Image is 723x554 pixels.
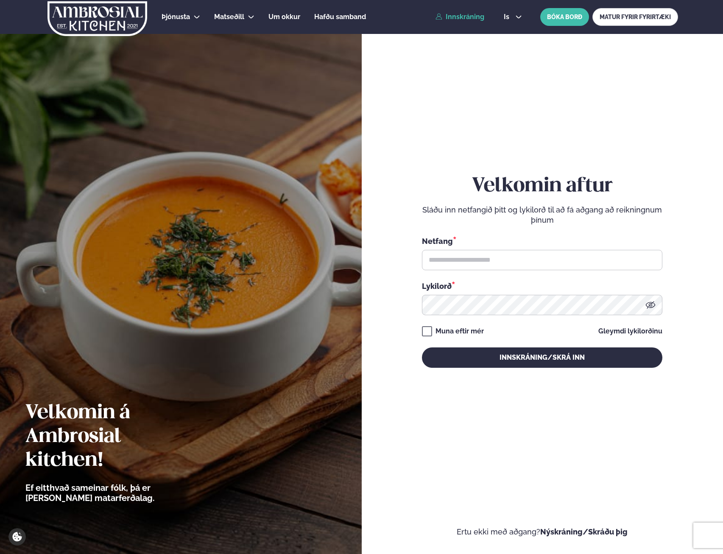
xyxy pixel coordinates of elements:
h2: Velkomin aftur [422,174,662,198]
div: Netfang [422,235,662,246]
a: Um okkur [268,12,300,22]
span: Matseðill [214,13,244,21]
p: Sláðu inn netfangið þitt og lykilorð til að fá aðgang að reikningnum þínum [422,205,662,225]
a: Innskráning [435,13,484,21]
p: Ertu ekki með aðgang? [387,527,698,537]
span: is [504,14,512,20]
a: Gleymdi lykilorðinu [598,328,662,335]
img: logo [47,1,148,36]
a: Hafðu samband [314,12,366,22]
a: Nýskráning/Skráðu þig [540,527,628,536]
span: Hafðu samband [314,13,366,21]
p: Ef eitthvað sameinar fólk, þá er [PERSON_NAME] matarferðalag. [25,483,201,503]
button: BÓKA BORÐ [540,8,589,26]
h2: Velkomin á Ambrosial kitchen! [25,401,201,473]
a: Cookie settings [8,528,26,546]
span: Þjónusta [162,13,190,21]
button: is [497,14,529,20]
div: Lykilorð [422,280,662,291]
a: Matseðill [214,12,244,22]
button: Innskráning/Skrá inn [422,347,662,368]
span: Um okkur [268,13,300,21]
a: Þjónusta [162,12,190,22]
a: MATUR FYRIR FYRIRTÆKI [592,8,678,26]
